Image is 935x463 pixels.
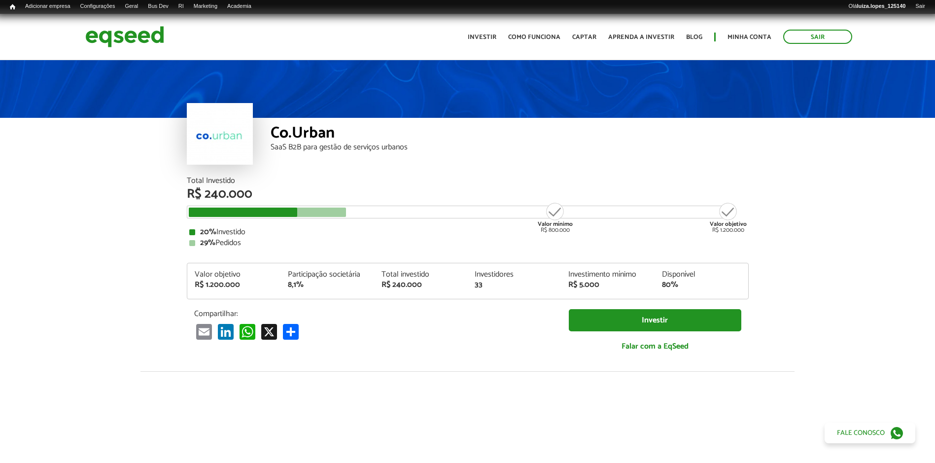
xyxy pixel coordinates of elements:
div: Co.Urban [271,125,749,143]
div: R$ 240.000 [187,188,749,201]
a: Minha conta [727,34,771,40]
a: Sair [783,30,852,44]
div: Participação societária [288,271,367,279]
a: X [259,323,279,340]
a: Marketing [189,2,222,10]
a: Sair [910,2,930,10]
a: Investir [468,34,496,40]
strong: Valor mínimo [538,219,573,229]
a: Academia [222,2,256,10]
strong: 29% [200,236,215,249]
a: Investir [569,309,741,331]
div: Investido [189,228,746,236]
div: Investidores [475,271,554,279]
a: Configurações [75,2,120,10]
div: 33 [475,281,554,289]
div: R$ 1.200.000 [710,202,747,233]
a: Geral [120,2,143,10]
a: Falar com a EqSeed [569,336,741,356]
div: Disponível [662,271,741,279]
strong: Valor objetivo [710,219,747,229]
div: R$ 800.000 [537,202,574,233]
a: RI [173,2,189,10]
div: Investimento mínimo [568,271,647,279]
div: 80% [662,281,741,289]
a: Oláluiza.lopes_125140 [843,2,910,10]
div: R$ 1.200.000 [195,281,274,289]
a: LinkedIn [216,323,236,340]
a: Captar [572,34,596,40]
a: WhatsApp [238,323,257,340]
p: Compartilhar: [194,309,554,319]
strong: 20% [200,225,216,239]
div: 8,1% [288,281,367,289]
div: Total investido [381,271,460,279]
a: Aprenda a investir [608,34,674,40]
a: Fale conosco [825,423,915,443]
div: R$ 240.000 [381,281,460,289]
a: Adicionar empresa [20,2,75,10]
a: Blog [686,34,702,40]
a: Início [5,2,20,12]
a: Como funciona [508,34,560,40]
div: R$ 5.000 [568,281,647,289]
a: Bus Dev [143,2,173,10]
div: Total Investido [187,177,749,185]
a: Share [281,323,301,340]
span: Início [10,3,15,10]
div: Valor objetivo [195,271,274,279]
img: EqSeed [85,24,164,50]
div: Pedidos [189,239,746,247]
strong: luiza.lopes_125140 [857,3,906,9]
div: SaaS B2B para gestão de serviços urbanos [271,143,749,151]
a: Email [194,323,214,340]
